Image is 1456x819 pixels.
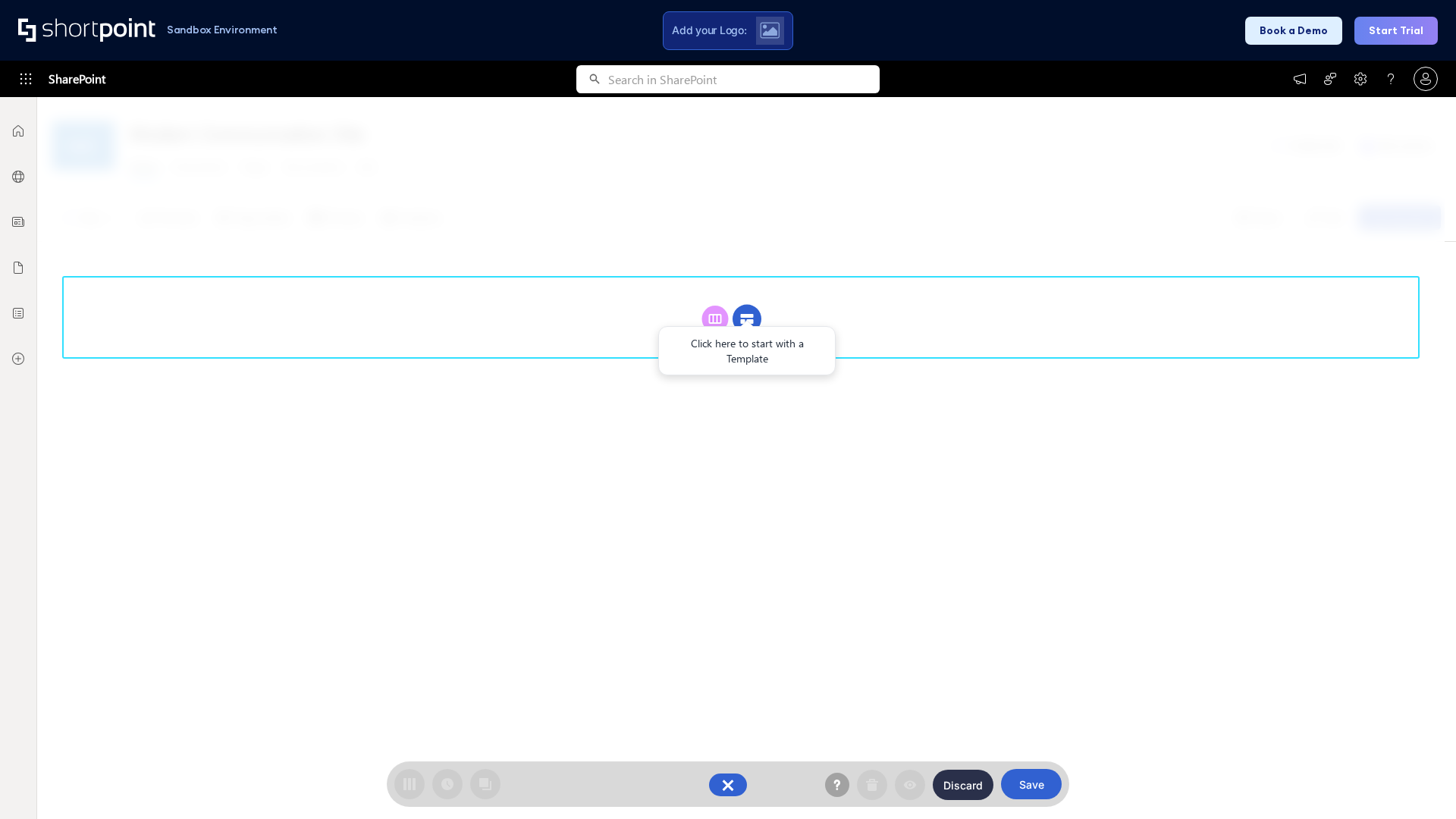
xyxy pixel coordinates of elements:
[1001,769,1062,799] button: Save
[760,22,780,39] img: Upload logo
[672,24,746,37] span: Add your Logo:
[608,65,880,93] input: Search in SharePoint
[167,26,278,34] h1: Sandbox Environment
[1245,17,1342,45] button: Book a Demo
[1354,17,1438,45] button: Start Trial
[1380,746,1456,819] iframe: Chat Widget
[933,770,993,800] button: Discard
[49,61,105,97] span: SharePoint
